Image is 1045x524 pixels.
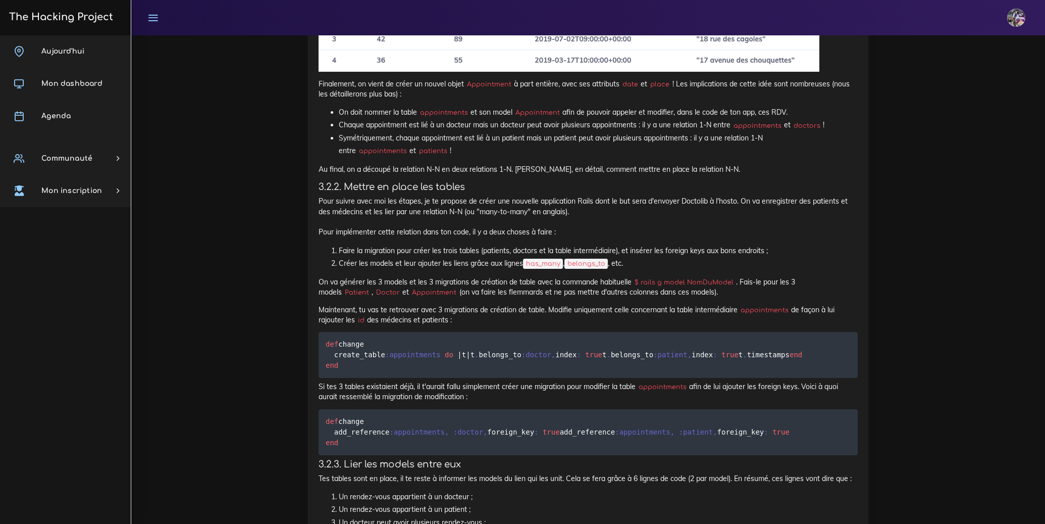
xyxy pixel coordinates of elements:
p: On va générer les 3 models et les 3 migrations de création de table avec la commande habituelle .... [319,277,858,298]
code: Appointment [409,288,459,298]
span: | [457,351,461,359]
span: Communauté [41,155,92,162]
span: : [577,351,581,359]
span: Agenda [41,112,71,120]
span: true [772,428,790,436]
span: Aujourd'hui [41,47,84,55]
span: :appointments [389,428,445,436]
code: Doctor [373,288,402,298]
span: end [326,439,338,447]
span: :appointments [385,351,441,359]
span: true [543,428,560,436]
span: , [551,351,555,359]
p: Maintenant, tu vas te retrouver avec 3 migrations de création de table. Modifie uniquement celle ... [319,305,858,325]
li: Un rendez-vous appartient à un docteur ; [339,491,858,503]
span: . [475,351,479,359]
span: , [445,428,449,436]
h4: 3.2.2. Mettre en place les tables [319,181,858,193]
span: . [606,351,610,359]
li: Créer les models et leur ajouter les liens grâce aux lignes , , etc. [339,257,858,270]
span: : [764,428,768,436]
code: appointments [738,305,791,315]
span: end [790,351,802,359]
span: . [743,351,747,359]
span: def [326,417,338,425]
span: :doctor [453,428,483,436]
span: Mon dashboard [41,80,102,87]
li: Symétriquement, chaque appointment est lié à un patient mais un patient peut avoir plusieurs appo... [339,132,858,157]
code: has_many [523,259,563,269]
code: change create_table t t belongs_to index t belongs_to index t timestamps [326,339,802,371]
span: , [483,428,487,436]
span: do [445,351,453,359]
code: Appointment [464,79,514,89]
code: date [619,79,641,89]
span: def [326,340,338,348]
li: On doit nommer la table et son model afin de pouvoir appeler et modifier, dans le code de ton app... [339,106,858,119]
span: end [326,361,338,369]
code: belongs_to [564,259,608,269]
span: :patient [653,351,687,359]
p: Si tes 3 tables existaient déjà, il t'aurait fallu simplement créer une migration pour modifier l... [319,382,858,402]
code: Appointment [512,108,562,118]
h3: The Hacking Project [6,12,113,23]
span: :doctor [521,351,551,359]
li: Faire la migration pour créer les trois tables (patients, doctors et la table intermédiaire), et ... [339,245,858,257]
span: :patient [679,428,713,436]
span: :appointments [615,428,670,436]
p: Tes tables sont en place, il te reste à informer les models du lien qui les unit. Cela se fera gr... [319,473,858,484]
li: Chaque appointment est lié à un docteur mais un docteur peut avoir plusieurs appointments : il y ... [339,119,858,131]
span: , [713,428,717,436]
code: patients [416,146,450,156]
span: true [585,351,602,359]
span: true [721,351,739,359]
code: place [647,79,672,89]
span: Mon inscription [41,187,102,195]
code: change add_reference foreign_key add_reference foreign_key [326,416,790,448]
li: Un rendez-vous appartient à un patient ; [339,503,858,516]
code: id [355,315,367,325]
img: eg54bupqcshyolnhdacp.jpg [1007,9,1025,27]
p: Finalement, on vient de créer un nouvel objet à part entière, avec ses attributs et ! Les implica... [319,79,858,100]
span: , [670,428,674,436]
code: $ rails g model NomDuModel [632,277,736,288]
p: Au final, on a découpé la relation N-N en deux relations 1-N. [PERSON_NAME], en détail, comment m... [319,164,858,174]
span: : [713,351,717,359]
code: appointments [636,382,689,392]
code: appointments [417,108,471,118]
p: Pour suivre avec moi les étapes, je te propose de créer une nouvelle application Rails dont le bu... [319,196,858,237]
span: , [688,351,692,359]
span: : [534,428,538,436]
span: | [466,351,470,359]
code: appointments [730,121,784,131]
code: doctors [791,121,823,131]
h4: 3.2.3. Lier les models entre eux [319,459,858,470]
code: appointments [356,146,409,156]
code: Patient [342,288,372,298]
